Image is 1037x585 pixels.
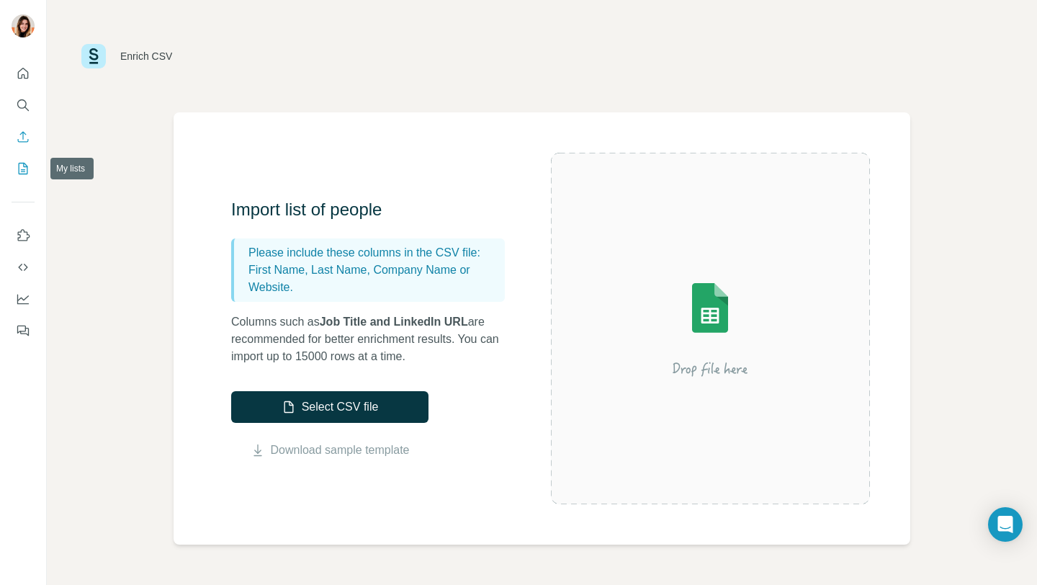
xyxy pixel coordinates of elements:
img: Surfe Illustration - Drop file here or select below [580,242,840,415]
div: Open Intercom Messenger [988,507,1023,542]
img: Surfe Logo [81,44,106,68]
button: Search [12,92,35,118]
button: My lists [12,156,35,182]
img: Avatar [12,14,35,37]
button: Dashboard [12,286,35,312]
button: Use Surfe on LinkedIn [12,223,35,249]
p: Please include these columns in the CSV file: [248,244,499,262]
button: Download sample template [231,442,428,459]
button: Select CSV file [231,391,428,423]
button: Use Surfe API [12,254,35,280]
p: First Name, Last Name, Company Name or Website. [248,262,499,296]
button: Quick start [12,61,35,86]
a: Download sample template [271,442,410,459]
div: Enrich CSV [120,49,172,63]
h3: Import list of people [231,198,519,221]
span: Job Title and LinkedIn URL [320,316,468,328]
button: Feedback [12,318,35,344]
p: Columns such as are recommended for better enrichment results. You can import up to 15000 rows at... [231,313,519,365]
button: Enrich CSV [12,124,35,150]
